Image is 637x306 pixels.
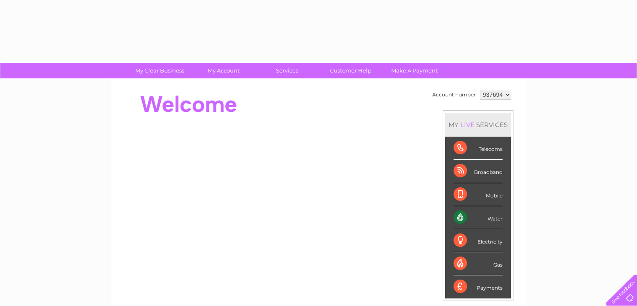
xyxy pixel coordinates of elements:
[454,229,503,252] div: Electricity
[454,183,503,206] div: Mobile
[454,137,503,160] div: Telecoms
[459,121,476,129] div: LIVE
[445,113,511,137] div: MY SERVICES
[253,63,322,78] a: Services
[454,160,503,183] div: Broadband
[189,63,258,78] a: My Account
[380,63,449,78] a: Make A Payment
[454,206,503,229] div: Water
[430,88,478,102] td: Account number
[454,275,503,298] div: Payments
[454,252,503,275] div: Gas
[125,63,194,78] a: My Clear Business
[316,63,385,78] a: Customer Help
